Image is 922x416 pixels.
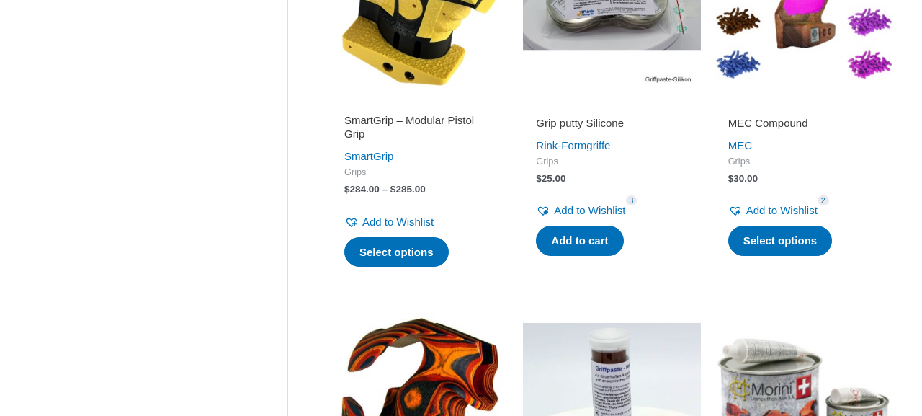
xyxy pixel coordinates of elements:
span: $ [536,173,542,184]
a: SmartGrip – Modular Pistol Grip [344,113,496,147]
h2: SmartGrip – Modular Pistol Grip [344,113,496,141]
iframe: Customer reviews powered by Trustpilot [728,96,880,113]
a: MEC [728,139,752,151]
span: Add to Wishlist [746,204,818,216]
span: 3 [626,195,637,206]
a: Add to Wishlist [728,200,818,221]
a: Select options for “SmartGrip - Modular Pistol Grip” [344,237,449,267]
a: Add to Wishlist [344,212,434,232]
a: Select options for “MEC Compound” [728,226,833,256]
span: Grips [728,156,880,168]
bdi: 30.00 [728,173,758,184]
a: Add to cart: “Grip putty Silicone” [536,226,623,256]
a: Grip putty Silicone [536,116,687,136]
iframe: Customer reviews powered by Trustpilot [344,96,496,113]
a: MEC Compound [728,116,880,136]
span: Grips [536,156,687,168]
span: Add to Wishlist [554,204,625,216]
span: – [382,184,388,195]
span: $ [728,173,734,184]
span: Add to Wishlist [362,216,434,228]
span: Grips [344,167,496,179]
iframe: Customer reviews powered by Trustpilot [536,96,687,113]
span: $ [344,184,350,195]
h2: MEC Compound [728,116,880,130]
a: Rink-Formgriffe [536,139,610,151]
bdi: 284.00 [344,184,380,195]
a: Add to Wishlist [536,200,625,221]
bdi: 285.00 [390,184,426,195]
h2: Grip putty Silicone [536,116,687,130]
bdi: 25.00 [536,173,565,184]
span: 2 [818,195,829,206]
a: SmartGrip [344,150,393,162]
span: $ [390,184,396,195]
